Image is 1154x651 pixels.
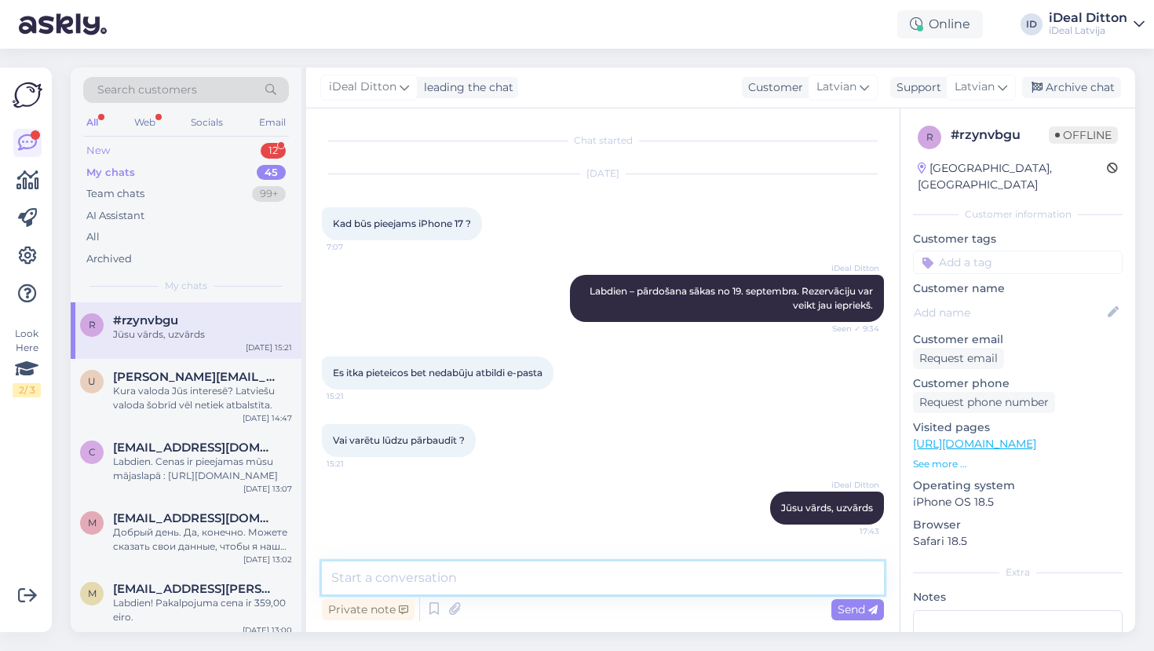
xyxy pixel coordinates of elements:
a: iDeal DittoniDeal Latvija [1049,12,1145,37]
div: Online [897,10,983,38]
div: AI Assistant [86,208,144,224]
div: [DATE] 14:47 [243,412,292,424]
span: Kad būs pieejams iPhone 17 ? [333,218,471,229]
span: Send [838,602,878,616]
p: Notes [913,589,1123,605]
div: 2 / 3 [13,383,41,397]
div: Archive chat [1022,77,1121,98]
div: All [83,112,101,133]
span: #rzynvbgu [113,313,178,327]
div: 12 [261,143,286,159]
div: ID [1021,13,1043,35]
div: [DATE] [322,166,884,181]
div: Jūsu vārds, uzvārds [113,327,292,342]
span: maalvine.dauge@gmail.com [113,582,276,596]
span: Labdien – pārdošana sākas no 19. septembra. Rezervāciju var veikt jau iepriekš. [590,285,875,311]
p: Operating system [913,477,1123,494]
span: 15:21 [327,458,385,470]
span: iDeal Ditton [820,262,879,274]
div: [DATE] 13:00 [243,624,292,636]
div: [DATE] 15:21 [246,342,292,353]
div: Kura valoda Jūs interesē? Latviešu valoda šobrīd vēl netiek atbalstīta. [113,384,292,412]
span: Vai varētu lūdzu pārbaudīt ? [333,434,465,446]
div: Extra [913,565,1123,580]
div: Customer information [913,207,1123,221]
span: Es itka pieteicos bet nedabūju atbildi e-pasta [333,367,542,379]
span: Latvian [955,79,995,96]
div: iDeal Latvija [1049,24,1127,37]
span: Seen ✓ 9:34 [820,323,879,335]
span: mskribina@gmail.com [113,511,276,525]
div: All [86,229,100,245]
div: Socials [188,112,226,133]
div: Добрый день. Да, конечно. Можете сказать свои данные, чтобы я нашла Ваш предзаказ [113,525,292,554]
div: [DATE] 13:07 [243,483,292,495]
div: Private note [322,599,414,620]
p: Customer tags [913,231,1123,247]
span: udris.deivids@icloud.com [113,370,276,384]
span: iDeal Ditton [329,79,396,96]
span: Latvian [816,79,856,96]
input: Add name [914,304,1105,321]
div: leading the chat [418,79,513,96]
div: Email [256,112,289,133]
div: 99+ [252,186,286,202]
div: Support [890,79,941,96]
span: chamiduthilakshana2001@gmail.com [113,441,276,455]
a: [URL][DOMAIN_NAME] [913,437,1036,451]
div: Labdien. Cenas ir pieejamas mūsu mājaslapā : [URL][DOMAIN_NAME] [113,455,292,483]
div: Archived [86,251,132,267]
p: iPhone OS 18.5 [913,494,1123,510]
img: Askly Logo [13,80,42,110]
div: Look Here [13,327,41,397]
div: [GEOGRAPHIC_DATA], [GEOGRAPHIC_DATA] [918,160,1107,193]
p: Customer phone [913,375,1123,392]
div: Request email [913,348,1004,369]
span: c [89,446,96,458]
span: m [88,587,97,599]
span: Offline [1049,126,1118,144]
div: iDeal Ditton [1049,12,1127,24]
p: Browser [913,517,1123,533]
span: r [89,319,96,331]
p: Safari 18.5 [913,533,1123,550]
span: Search customers [97,82,197,98]
span: r [926,131,933,143]
div: Chat started [322,133,884,148]
div: New [86,143,110,159]
p: See more ... [913,457,1123,471]
span: iDeal Ditton [820,479,879,491]
p: Customer name [913,280,1123,297]
div: Labdien! Pakalpojuma cena ir 359,00 eiro. [113,596,292,624]
input: Add a tag [913,251,1123,274]
div: [DATE] 13:02 [243,554,292,565]
div: Customer [742,79,803,96]
span: Jūsu vārds, uzvārds [781,502,873,514]
p: Visited pages [913,419,1123,436]
span: m [88,517,97,528]
div: 45 [257,165,286,181]
span: My chats [165,279,207,293]
span: 17:43 [820,525,879,537]
div: Team chats [86,186,144,202]
div: My chats [86,165,135,181]
div: # rzynvbgu [951,126,1049,144]
div: Web [131,112,159,133]
span: u [88,375,96,387]
span: 15:21 [327,390,385,402]
div: Request phone number [913,392,1055,413]
p: Customer email [913,331,1123,348]
span: 7:07 [327,241,385,253]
